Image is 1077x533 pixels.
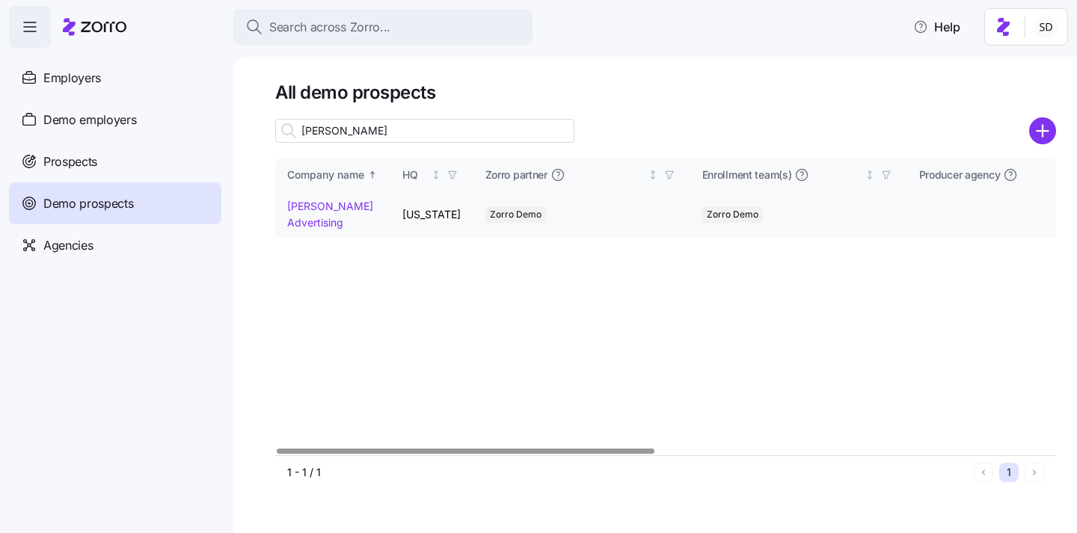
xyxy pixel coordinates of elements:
[287,167,364,183] div: Company name
[690,158,907,192] th: Enrollment team(s)Not sorted
[431,170,441,180] div: Not sorted
[275,119,574,143] input: Search prospect
[485,167,547,182] span: Zorro partner
[919,167,1001,182] span: Producer agency
[9,57,221,99] a: Employers
[473,158,690,192] th: Zorro partnerNot sorted
[402,167,429,183] div: HQ
[1029,117,1056,144] svg: add icon
[1025,463,1044,482] button: Next page
[865,170,875,180] div: Not sorted
[9,141,221,182] a: Prospects
[913,18,960,36] span: Help
[233,9,533,45] button: Search across Zorro...
[287,465,968,480] div: 1 - 1 / 1
[648,170,658,180] div: Not sorted
[367,170,378,180] div: Sorted ascending
[43,236,93,255] span: Agencies
[9,182,221,224] a: Demo prospects
[43,152,97,171] span: Prospects
[269,18,390,37] span: Search across Zorro...
[275,81,1056,104] h1: All demo prospects
[43,194,134,213] span: Demo prospects
[9,224,221,266] a: Agencies
[287,200,373,229] a: [PERSON_NAME] Advertising
[390,158,473,192] th: HQNot sorted
[43,69,101,87] span: Employers
[1034,15,1058,39] img: 038087f1531ae87852c32fa7be65e69b
[999,463,1019,482] button: 1
[490,206,541,223] span: Zorro Demo
[974,463,993,482] button: Previous page
[702,167,792,182] span: Enrollment team(s)
[901,12,972,42] button: Help
[275,158,390,192] th: Company nameSorted ascending
[9,99,221,141] a: Demo employers
[707,206,758,223] span: Zorro Demo
[43,111,137,129] span: Demo employers
[390,192,473,237] td: [US_STATE]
